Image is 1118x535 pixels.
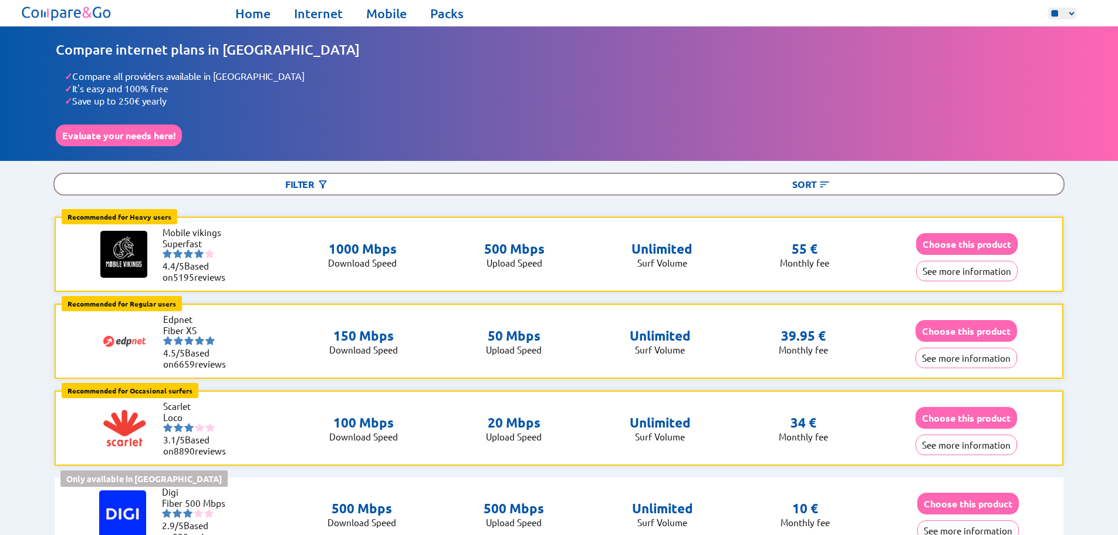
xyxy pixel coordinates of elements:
p: Download Speed [329,431,398,442]
p: 50 Mbps [486,328,542,344]
img: Logo of Mobile vikings [100,231,147,278]
img: starnr5 [204,509,214,518]
a: Internet [294,5,343,22]
p: Upload Speed [484,257,545,268]
li: It's easy and 100% free [65,82,1062,95]
p: 150 Mbps [329,328,398,344]
li: Based on reviews [163,434,234,456]
span: ✓ [65,82,72,95]
p: Unlimited [630,415,691,431]
img: starnr2 [174,423,183,432]
img: starnr1 [162,509,171,518]
img: Logo of Compare&Go [19,3,114,23]
img: Logo of Scarlet [101,405,148,452]
p: 500 Mbps [484,241,545,257]
button: Evaluate your needs here! [56,125,182,146]
a: Choose this product [916,325,1017,337]
img: starnr5 [205,423,215,432]
li: Mobile vikings [163,227,233,238]
a: See more information [916,439,1017,450]
h1: Compare internet plans in [GEOGRAPHIC_DATA] [56,41,1062,58]
p: Monthly fee [779,344,828,355]
img: starnr3 [184,336,194,345]
p: 1000 Mbps [328,241,397,257]
li: Scarlet [163,401,234,412]
li: Based on reviews [163,347,234,369]
p: 55 € [792,241,818,257]
a: Choose this product [917,498,1019,509]
p: Surf Volume [630,431,691,442]
p: Download Speed [327,517,396,528]
span: 4.4/5 [163,260,184,271]
img: starnr3 [184,423,194,432]
img: starnr3 [184,249,193,258]
li: Compare all providers available in [GEOGRAPHIC_DATA] [65,70,1062,82]
img: starnr1 [163,249,172,258]
a: See more information [916,352,1017,364]
img: starnr4 [194,249,204,258]
img: starnr2 [173,509,182,518]
button: See more information [916,348,1017,368]
a: Packs [430,5,464,22]
img: Logo of Edpnet [101,318,148,365]
b: Recommended for Occasional surfers [67,386,192,395]
button: Choose this product [916,407,1017,429]
b: Only available in [GEOGRAPHIC_DATA] [66,473,222,484]
p: Download Speed [328,257,397,268]
p: Surf Volume [632,517,693,528]
p: Surf Volume [630,344,691,355]
img: starnr5 [205,336,215,345]
p: Download Speed [329,344,398,355]
b: Recommended for Heavy users [67,212,171,221]
img: starnr1 [163,336,173,345]
span: 6659 [174,358,195,369]
p: 500 Mbps [484,500,544,517]
p: 10 € [792,500,818,517]
button: See more information [916,435,1017,455]
li: Loco [163,412,234,423]
button: Choose this product [917,493,1019,514]
li: Digi [162,486,232,497]
p: Upload Speed [484,517,544,528]
p: 100 Mbps [329,415,398,431]
div: Filter [55,174,559,194]
p: 500 Mbps [327,500,396,517]
li: Based on reviews [163,260,233,282]
img: starnr3 [183,509,192,518]
p: Upload Speed [486,431,542,442]
img: starnr4 [194,509,203,518]
span: 4.5/5 [163,347,185,358]
p: Unlimited [630,328,691,344]
a: Home [235,5,271,22]
a: Choose this product [916,238,1018,250]
p: Monthly fee [780,257,829,268]
span: ✓ [65,95,72,107]
button: Choose this product [916,320,1017,342]
img: starnr2 [174,336,183,345]
li: Save up to 250€ yearly [65,95,1062,107]
span: ✓ [65,70,72,82]
p: Upload Speed [486,344,542,355]
span: 8890 [174,445,195,456]
span: 3.1/5 [163,434,185,445]
img: starnr2 [173,249,183,258]
img: starnr1 [163,423,173,432]
img: Button open the sorting menu [819,179,830,190]
img: starnr5 [205,249,214,258]
p: Surf Volume [631,257,693,268]
li: Fiber 500 Mbps [162,497,232,509]
p: Unlimited [632,500,693,517]
span: 5195 [173,271,194,282]
div: Sort [559,174,1064,194]
li: Edpnet [163,314,234,325]
img: Button open the filtering menu [317,179,329,190]
img: starnr4 [195,336,204,345]
p: 34 € [791,415,816,431]
a: Choose this product [916,412,1017,423]
p: 20 Mbps [486,415,542,431]
img: starnr4 [195,423,204,432]
button: Choose this product [916,233,1018,255]
button: See more information [916,261,1018,281]
a: See more information [916,265,1018,277]
span: 2.9/5 [162,520,184,531]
